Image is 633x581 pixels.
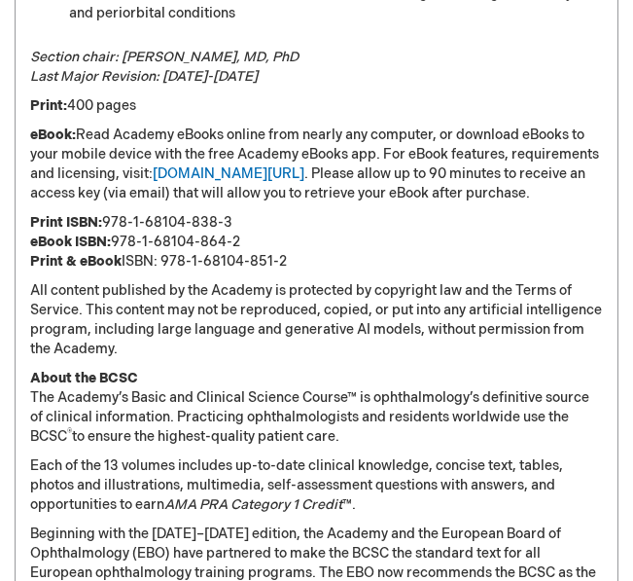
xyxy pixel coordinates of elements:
p: 400 pages [30,96,603,116]
p: Each of the 13 volumes includes up-to-date clinical knowledge, concise text, tables, photos and i... [30,456,603,515]
strong: About the BCSC [30,370,138,386]
p: The Academy’s Basic and Clinical Science Course™ is ophthalmology’s definitive source of clinical... [30,369,603,447]
strong: Print ISBN: [30,214,102,231]
strong: Print: [30,97,67,114]
p: Read Academy eBooks online from nearly any computer, or download eBooks to your mobile device wit... [30,126,603,203]
p: All content published by the Academy is protected by copyright law and the Terms of Service. This... [30,281,603,359]
em: Section chair: [PERSON_NAME], MD, PhD Last Major Revision: [DATE]-[DATE] [30,49,299,85]
p: 978-1-68104-838-3 978-1-68104-864-2 ISBN: 978-1-68104-851-2 [30,213,603,272]
strong: eBook ISBN: [30,234,111,250]
sup: ® [67,427,72,439]
a: [DOMAIN_NAME][URL] [153,165,304,182]
strong: eBook: [30,127,76,143]
strong: Print & eBook [30,253,122,270]
em: AMA PRA Category 1 Credit [164,496,342,513]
